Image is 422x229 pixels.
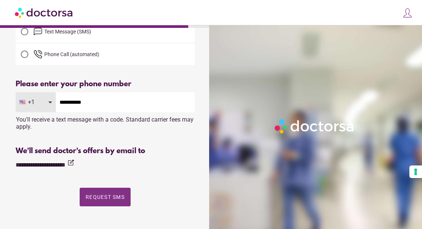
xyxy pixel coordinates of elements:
[16,112,195,130] div: You'll receive a text message with a code. Standard carrier fees may apply.
[67,159,74,167] i: edit_square
[402,8,413,18] img: icons8-customer-100.png
[16,80,195,88] div: Please enter your phone number
[33,50,42,59] img: phone
[15,4,74,21] img: Doctorsa.com
[272,117,357,136] img: Logo-Doctorsa-trans-White-partial-flat.png
[86,194,125,200] span: Request SMS
[33,27,42,36] img: email
[44,29,91,35] span: Text Message (SMS)
[409,165,422,178] button: Your consent preferences for tracking technologies
[16,147,195,155] div: We'll send doctor's offers by email to
[28,99,43,106] span: +1
[44,51,99,57] span: Phone Call (automated)
[80,188,131,206] button: Request SMS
